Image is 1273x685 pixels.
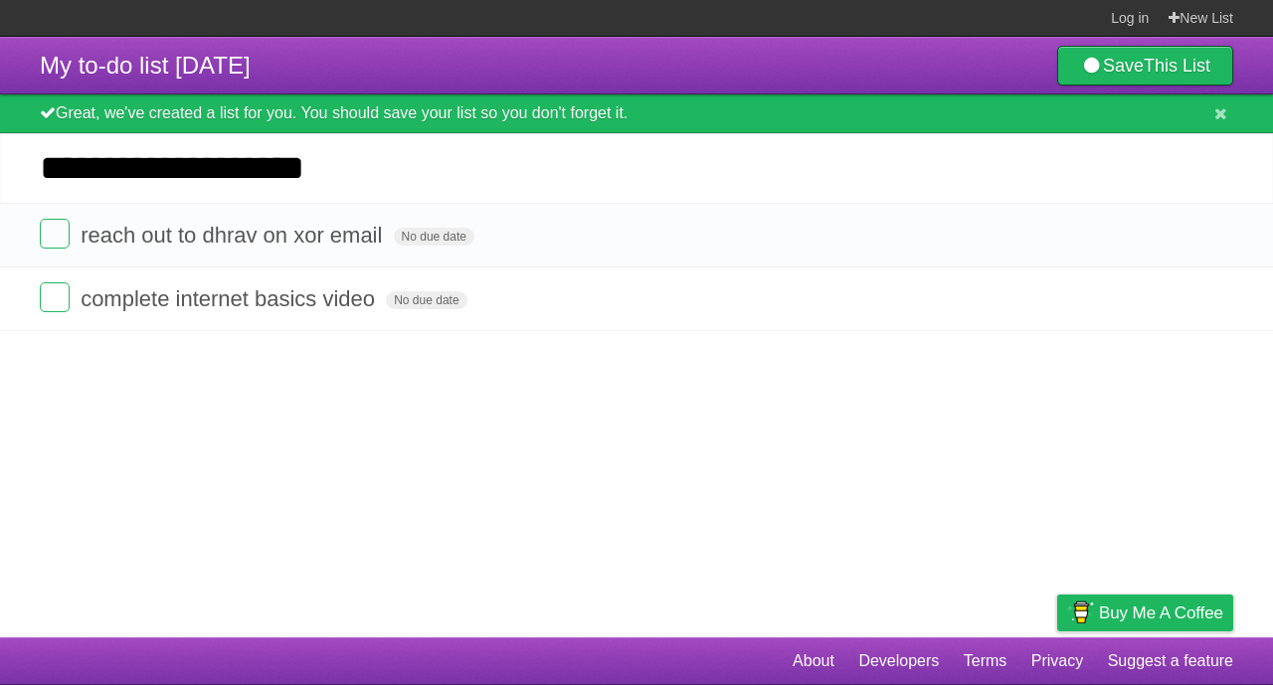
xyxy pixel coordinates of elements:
img: Buy me a coffee [1067,596,1094,629]
a: Buy me a coffee [1057,595,1233,631]
a: Privacy [1031,642,1083,680]
label: Done [40,219,70,249]
span: No due date [386,291,466,309]
a: Suggest a feature [1108,642,1233,680]
span: No due date [394,228,474,246]
span: reach out to dhrav on xor email [81,223,387,248]
span: complete internet basics video [81,286,380,311]
b: This List [1144,56,1210,76]
a: Developers [858,642,939,680]
span: My to-do list [DATE] [40,52,251,79]
label: Done [40,282,70,312]
a: Terms [964,642,1007,680]
a: SaveThis List [1057,46,1233,86]
a: About [793,642,834,680]
span: Buy me a coffee [1099,596,1223,630]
